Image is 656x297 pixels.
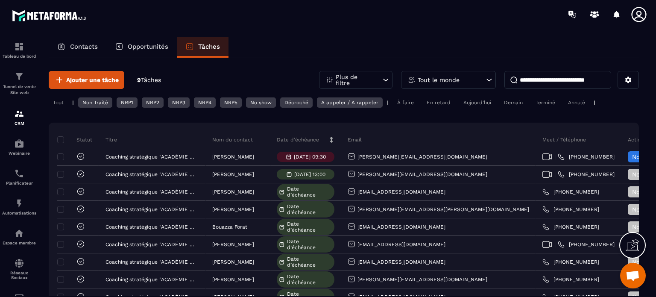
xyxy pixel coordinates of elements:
[14,198,24,209] img: automations
[348,136,362,143] p: Email
[14,71,24,82] img: formation
[2,65,36,102] a: formationformationTunnel de vente Site web
[14,228,24,238] img: automations
[336,74,373,86] p: Plus de filtre
[2,241,36,245] p: Espace membre
[2,181,36,185] p: Planificateur
[554,241,556,248] span: |
[49,71,124,89] button: Ajouter une tâche
[194,97,216,108] div: NRP4
[2,211,36,215] p: Automatisations
[2,121,36,126] p: CRM
[212,206,254,212] p: [PERSON_NAME]
[105,224,197,230] p: Coaching stratégique "ACADÉMIE RÉSURGENCE"
[287,221,332,233] span: Date d’échéance
[105,136,117,143] p: Titre
[105,154,197,160] p: Coaching stratégique "ACADÉMIE RÉSURGENCE"
[558,241,615,248] a: [PHONE_NUMBER]
[2,271,36,280] p: Réseaux Sociaux
[2,162,36,192] a: schedulerschedulerPlanificateur
[558,171,615,178] a: [PHONE_NUMBER]
[14,109,24,119] img: formation
[49,37,106,58] a: Contacts
[294,171,325,177] p: [DATE] 13:00
[137,76,161,84] p: 9
[558,153,615,160] a: [PHONE_NUMBER]
[105,171,197,177] p: Coaching stratégique "ACADÉMIE RÉSURGENCE"
[212,224,247,230] p: Bouazza Forat
[212,154,254,160] p: [PERSON_NAME]
[49,97,68,108] div: Tout
[66,76,119,84] span: Ajouter une tâche
[14,168,24,179] img: scheduler
[2,84,36,96] p: Tunnel de vente Site web
[554,154,556,160] span: |
[212,276,254,282] p: [PERSON_NAME]
[78,97,112,108] div: Non Traité
[14,258,24,268] img: social-network
[422,97,455,108] div: En retard
[594,100,595,106] p: |
[105,276,197,282] p: Coaching stratégique "ACADÉMIE RÉSURGENCE"
[59,136,92,143] p: Statut
[168,97,190,108] div: NRP3
[220,97,242,108] div: NRP5
[2,192,36,222] a: automationsautomationsAutomatisations
[542,206,599,213] a: [PHONE_NUMBER]
[317,97,383,108] div: A appeler / A rappeler
[287,186,332,198] span: Date d’échéance
[105,189,197,195] p: Coaching stratégique "ACADÉMIE RÉSURGENCE"
[387,100,389,106] p: |
[2,222,36,252] a: automationsautomationsEspace membre
[294,154,326,160] p: [DATE] 09:30
[554,171,556,178] span: |
[287,256,332,268] span: Date d’échéance
[542,276,599,283] a: [PHONE_NUMBER]
[105,241,197,247] p: Coaching stratégique "ACADÉMIE RÉSURGENCE"
[141,76,161,83] span: Tâches
[105,206,197,212] p: Coaching stratégique "ACADÉMIE RÉSURGENCE"
[620,263,646,288] div: Ouvrir le chat
[628,136,644,143] p: Action
[287,238,332,250] span: Date d’échéance
[212,136,253,143] p: Nom du contact
[198,43,220,50] p: Tâches
[277,136,319,143] p: Date d’échéance
[212,259,254,265] p: [PERSON_NAME]
[72,100,74,106] p: |
[2,102,36,132] a: formationformationCRM
[2,132,36,162] a: automationsautomationsWebinaire
[212,171,254,177] p: [PERSON_NAME]
[542,188,599,195] a: [PHONE_NUMBER]
[531,97,559,108] div: Terminé
[564,97,589,108] div: Annulé
[212,241,254,247] p: [PERSON_NAME]
[500,97,527,108] div: Demain
[12,8,89,24] img: logo
[2,252,36,286] a: social-networksocial-networkRéseaux Sociaux
[459,97,495,108] div: Aujourd'hui
[128,43,168,50] p: Opportunités
[280,97,313,108] div: Décroché
[542,136,586,143] p: Meet / Téléphone
[2,35,36,65] a: formationformationTableau de bord
[418,77,460,83] p: Tout le monde
[70,43,98,50] p: Contacts
[142,97,164,108] div: NRP2
[14,138,24,149] img: automations
[393,97,418,108] div: À faire
[2,54,36,59] p: Tableau de bord
[177,37,228,58] a: Tâches
[14,41,24,52] img: formation
[246,97,276,108] div: No show
[287,203,332,215] span: Date d’échéance
[287,273,332,285] span: Date d’échéance
[212,189,254,195] p: [PERSON_NAME]
[542,223,599,230] a: [PHONE_NUMBER]
[542,259,599,265] a: [PHONE_NUMBER]
[105,259,197,265] p: Coaching stratégique "ACADÉMIE RÉSURGENCE"
[117,97,138,108] div: NRP1
[2,151,36,156] p: Webinaire
[106,37,177,58] a: Opportunités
